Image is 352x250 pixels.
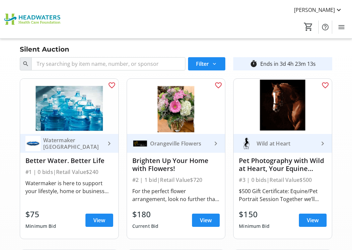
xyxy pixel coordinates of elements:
img: Watermaker Orangeville [25,136,41,151]
a: View [85,214,113,227]
mat-icon: favorite_outline [321,81,329,89]
div: #1 | 0 bids | Retail Value $240 [25,167,113,177]
img: Better Water. Better Life [20,79,118,134]
button: Menu [335,21,348,34]
button: Filter [188,57,225,70]
div: Orangeville Flowers [147,140,212,147]
span: [PERSON_NAME] [294,6,335,14]
div: Better Water. Better Life [25,157,113,165]
mat-icon: timer_outline [250,60,258,68]
img: Pet Photography with Wild at Heart, Your Equine Image Visualist [234,79,332,134]
a: View [192,214,220,227]
div: $75 [25,208,56,220]
mat-icon: keyboard_arrow_right [319,140,327,147]
mat-icon: favorite_outline [108,81,116,89]
a: Watermaker OrangevilleWatermaker [GEOGRAPHIC_DATA] [20,134,118,153]
div: Minimum Bid [239,220,270,232]
a: Orangeville FlowersOrangeville Flowers [127,134,225,153]
img: Orangeville Flowers [132,136,147,151]
div: Wild at Heart [254,140,319,147]
input: Try searching by item name, number, or sponsor [31,57,185,70]
div: #2 | 1 bid | Retail Value $720 [132,175,220,185]
mat-icon: favorite_outline [214,81,222,89]
div: $500 Gift Certificate: Equine/Pet Portrait Session Together we’ll engage in some creative shenani... [239,187,327,203]
img: Brighten Up Your Home with Flowers! [127,79,225,134]
div: Ends in 3d 4h 23m 13s [260,60,316,68]
span: Filter [196,60,209,68]
div: Pet Photography with Wild at Heart, Your Equine Image Visualist [239,157,327,173]
a: View [299,214,327,227]
div: #3 | 0 bids | Retail Value $500 [239,175,327,185]
div: $180 [132,208,159,220]
a: Wild at HeartWild at Heart [234,134,332,153]
div: Watermaker [GEOGRAPHIC_DATA] [41,137,105,150]
mat-icon: keyboard_arrow_right [212,140,220,147]
div: Current Bid [132,220,159,232]
div: Minimum Bid [25,220,56,232]
button: Help [319,21,332,34]
div: For the perfect flower arrangement, look no further than Orangeville Flowers! Our expert florists... [132,187,220,203]
mat-icon: keyboard_arrow_right [105,140,113,147]
div: Silent Auction [16,44,73,55]
div: Watermaker is here to support your lifestyle, home or business environment with [MEDICAL_DATA] tr... [25,179,113,195]
img: Wild at Heart [239,136,254,151]
span: View [200,216,212,224]
div: Brighten Up Your Home with Flowers! [132,157,220,173]
span: View [93,216,105,224]
span: View [307,216,319,224]
button: [PERSON_NAME] [289,5,348,15]
img: Headwaters Health Care Foundation's Logo [4,3,63,36]
button: Cart [303,21,314,33]
div: $150 [239,208,270,220]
